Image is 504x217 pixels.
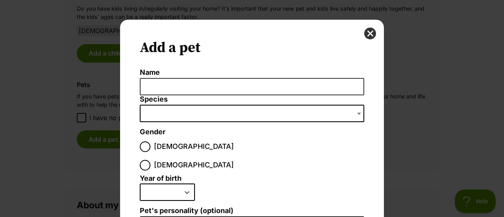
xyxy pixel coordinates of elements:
h2: Add a pet [140,39,364,57]
label: Gender [140,128,165,136]
label: Species [140,95,364,104]
span: [DEMOGRAPHIC_DATA] [154,141,234,152]
span: [DEMOGRAPHIC_DATA] [154,160,234,171]
label: Pet's personality (optional) [140,207,364,215]
label: Name [140,69,364,77]
button: close [364,28,376,39]
label: Year of birth [140,174,182,183]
